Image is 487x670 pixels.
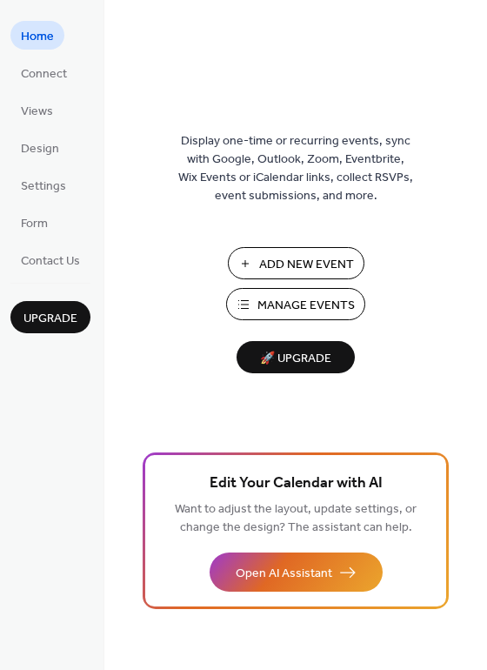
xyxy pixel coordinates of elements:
[21,103,53,121] span: Views
[237,341,355,373] button: 🚀 Upgrade
[226,288,365,320] button: Manage Events
[21,140,59,158] span: Design
[10,133,70,162] a: Design
[10,171,77,199] a: Settings
[210,553,383,592] button: Open AI Assistant
[247,347,344,371] span: 🚀 Upgrade
[23,310,77,328] span: Upgrade
[10,301,90,333] button: Upgrade
[228,247,364,279] button: Add New Event
[21,252,80,271] span: Contact Us
[10,21,64,50] a: Home
[10,208,58,237] a: Form
[10,96,63,124] a: Views
[210,472,383,496] span: Edit Your Calendar with AI
[10,245,90,274] a: Contact Us
[257,297,355,315] span: Manage Events
[21,65,67,84] span: Connect
[175,498,417,539] span: Want to adjust the layout, update settings, or change the design? The assistant can help.
[10,58,77,87] a: Connect
[259,256,354,274] span: Add New Event
[21,28,54,46] span: Home
[21,178,66,196] span: Settings
[21,215,48,233] span: Form
[178,132,413,205] span: Display one-time or recurring events, sync with Google, Outlook, Zoom, Eventbrite, Wix Events or ...
[236,565,332,583] span: Open AI Assistant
